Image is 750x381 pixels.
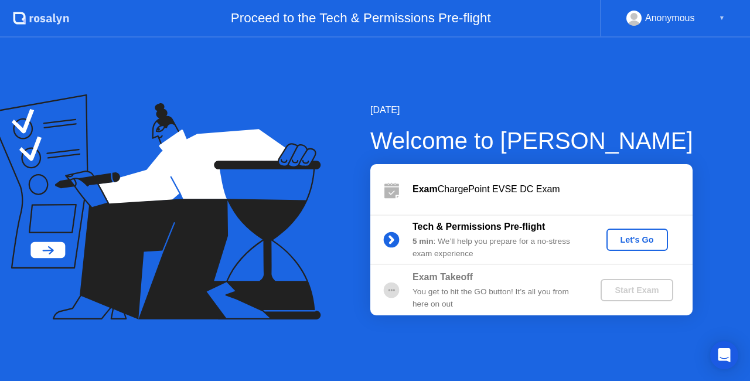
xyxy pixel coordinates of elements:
div: [DATE] [370,103,693,117]
b: 5 min [412,237,434,246]
b: Exam Takeoff [412,272,473,282]
div: Anonymous [645,11,695,26]
div: Let's Go [611,235,663,244]
div: Start Exam [605,285,668,295]
button: Start Exam [601,279,673,301]
button: Let's Go [606,229,668,251]
b: Tech & Permissions Pre-flight [412,222,545,232]
div: : We’ll help you prepare for a no-stress exam experience [412,236,581,260]
div: ▼ [719,11,725,26]
b: Exam [412,184,438,194]
div: Welcome to [PERSON_NAME] [370,123,693,158]
div: Open Intercom Messenger [710,341,738,369]
div: ChargePoint EVSE DC Exam [412,182,693,196]
div: You get to hit the GO button! It’s all you from here on out [412,286,581,310]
